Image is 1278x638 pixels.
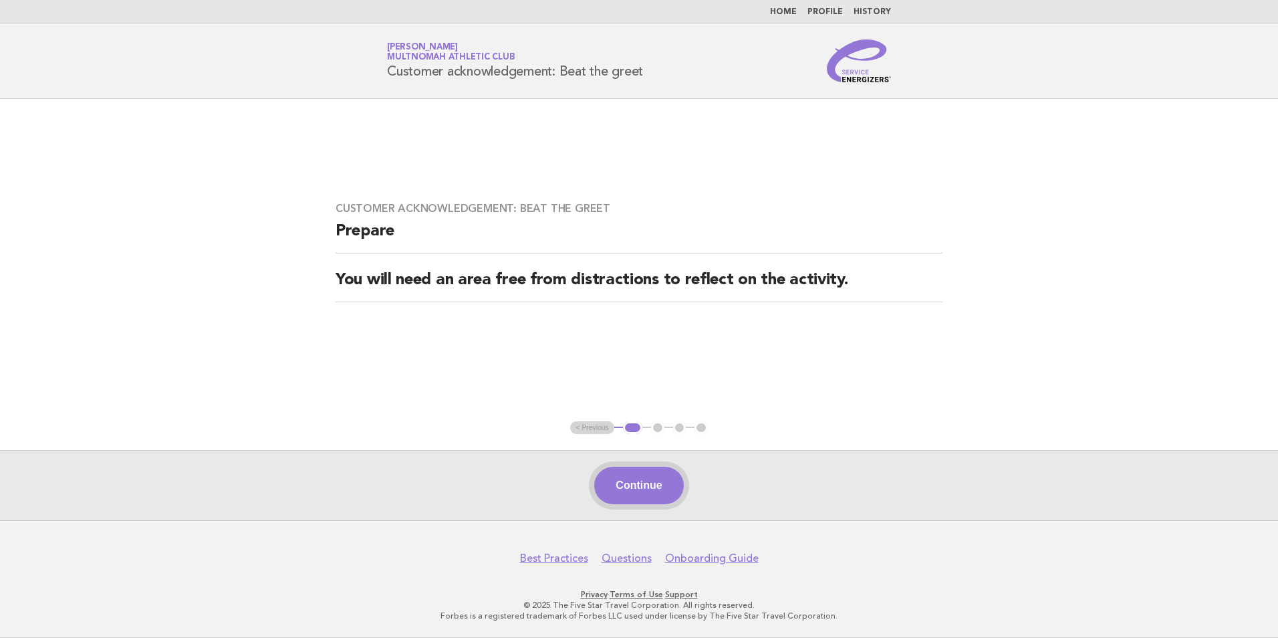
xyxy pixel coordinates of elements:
[230,611,1048,621] p: Forbes is a registered trademark of Forbes LLC used under license by The Five Star Travel Corpora...
[387,54,515,62] span: Multnomah Athletic Club
[336,221,942,253] h2: Prepare
[602,552,652,565] a: Questions
[807,8,843,16] a: Profile
[581,590,608,599] a: Privacy
[665,590,698,599] a: Support
[665,552,759,565] a: Onboarding Guide
[770,8,797,16] a: Home
[520,552,588,565] a: Best Practices
[623,421,642,435] button: 1
[336,202,942,215] h3: Customer acknowledgement: Beat the greet
[594,467,683,504] button: Continue
[336,270,942,302] h2: You will need an area free from distractions to reflect on the activity.
[387,43,643,78] h1: Customer acknowledgement: Beat the greet
[827,39,891,82] img: Service Energizers
[610,590,663,599] a: Terms of Use
[230,589,1048,600] p: · ·
[854,8,891,16] a: History
[230,600,1048,611] p: © 2025 The Five Star Travel Corporation. All rights reserved.
[387,43,515,62] a: [PERSON_NAME]Multnomah Athletic Club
